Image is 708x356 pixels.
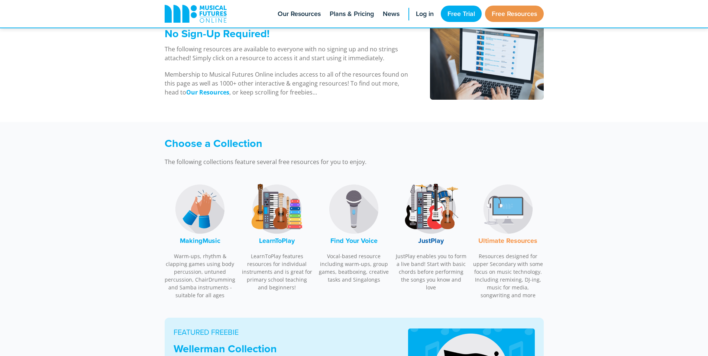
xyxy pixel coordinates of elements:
[480,181,536,237] img: Music Technology Logo
[478,236,537,246] font: Ultimate Resources
[472,252,544,299] p: Resources designed for upper Secondary with some focus on music technology. Including remixing, D...
[242,177,313,295] a: LearnToPlay LogoLearnToPlay LearnToPlay features resources for individual instruments and is grea...
[403,181,459,237] img: JustPlay Logo
[249,181,305,237] img: LearnToPlay Logo
[180,236,220,246] font: MakingMusic
[319,252,390,283] p: Vocal-based resource including warm-ups, group games, beatboxing, creative tasks and Singalongs
[330,9,374,19] span: Plans & Pricing
[165,26,269,41] span: No Sign-Up Required!
[165,252,236,299] p: Warm-ups, rhythm & clapping games using body percussion, untuned percussion, ChairDrumming and Sa...
[485,6,544,22] a: Free Resources
[416,9,434,19] span: Log in
[186,88,229,97] a: Our Resources
[259,236,295,246] font: LearnToPlay
[165,177,236,303] a: MakingMusic LogoMakingMusic Warm-ups, rhythm & clapping games using body percussion, untuned perc...
[172,181,228,237] img: MakingMusic Logo
[319,177,390,288] a: Find Your Voice LogoFind Your Voice Vocal-based resource including warm-ups, group games, beatbox...
[395,177,467,295] a: JustPlay LogoJustPlay JustPlay enables you to form a live band! Start with basic chords before pe...
[278,9,321,19] span: Our Resources
[326,181,382,237] img: Find Your Voice Logo
[186,88,229,96] strong: Our Resources
[418,236,444,246] font: JustPlay
[165,45,411,62] p: The following resources are available to everyone with no signing up and no strings attached! Sim...
[441,6,482,22] a: Free Trial
[472,177,544,303] a: Music Technology LogoUltimate Resources Resources designed for upper Secondary with some focus on...
[165,137,455,150] h3: Choose a Collection
[395,252,467,291] p: JustPlay enables you to form a live band! Start with basic chords before performing the songs you...
[165,70,411,97] p: Membership to Musical Futures Online includes access to all of the resources found on this page a...
[330,236,378,246] font: Find Your Voice
[242,252,313,291] p: LearnToPlay features resources for individual instruments and is great for primary school teachin...
[383,9,400,19] span: News
[174,327,390,338] p: FEATURED FREEBIE
[165,157,455,166] p: The following collections feature several free resources for you to enjoy.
